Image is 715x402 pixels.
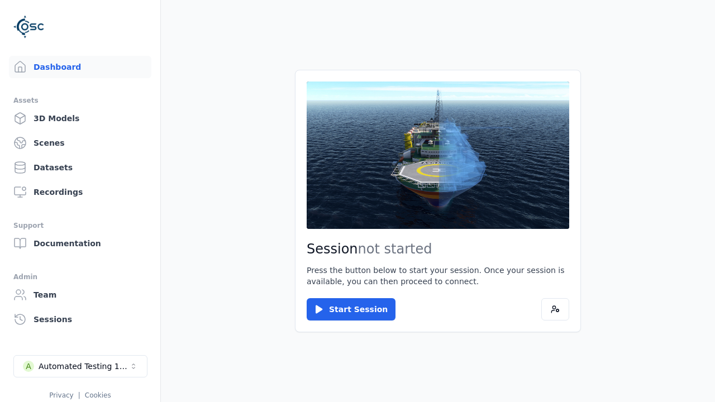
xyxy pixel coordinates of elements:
a: Privacy [49,391,73,399]
button: Start Session [307,298,395,320]
span: not started [358,241,432,257]
div: Assets [13,94,147,107]
img: Logo [13,11,45,42]
h2: Session [307,240,569,258]
a: Scenes [9,132,151,154]
div: Automated Testing 1 - Playwright [39,361,129,372]
div: Support [13,219,147,232]
a: Documentation [9,232,151,255]
a: Team [9,284,151,306]
a: Cookies [85,391,111,399]
button: Select a workspace [13,355,147,377]
a: Datasets [9,156,151,179]
span: | [78,391,80,399]
p: Press the button below to start your session. Once your session is available, you can then procee... [307,265,569,287]
div: A [23,361,34,372]
a: 3D Models [9,107,151,130]
a: Recordings [9,181,151,203]
div: Admin [13,270,147,284]
a: Sessions [9,308,151,331]
a: Dashboard [9,56,151,78]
